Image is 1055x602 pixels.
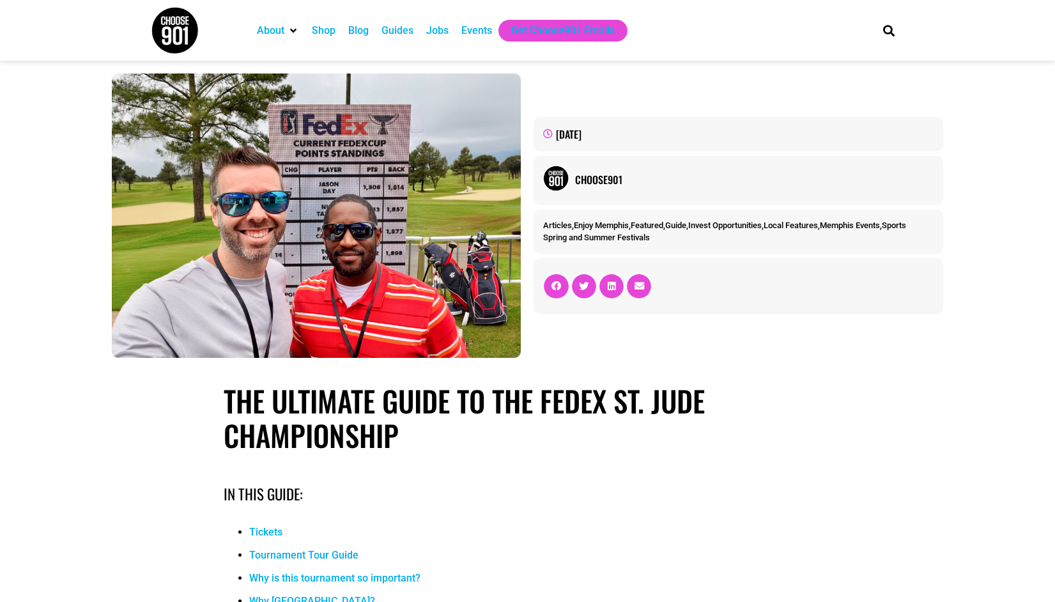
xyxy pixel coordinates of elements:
a: Invest Opportunities [688,220,762,230]
a: Articles [543,220,572,230]
a: Memphis Events [820,220,880,230]
div: Share on twitter [572,274,596,298]
div: Share on email [627,274,651,298]
span: , , , , , , , [543,220,906,230]
a: Sports [882,220,906,230]
nav: Main nav [250,20,861,42]
a: Guides [381,23,413,38]
div: About [250,20,305,42]
a: Shop [312,23,335,38]
img: Two men wearing lanyards and sunglasses stand in front of a FedEx Cup points standings board on a... [112,73,521,358]
img: Picture of Choose901 [543,166,569,191]
a: Local Features [764,220,818,230]
a: Get Choose901 Emails [511,23,615,38]
a: Spring and Summer Festivals [543,233,650,242]
a: Enjoy Memphis [574,220,629,230]
h4: In this guide: [224,483,831,506]
a: Featured [631,220,663,230]
a: Tournament Tour Guide [249,549,358,561]
a: Tickets [249,526,282,538]
div: Search [878,20,899,41]
div: Share on facebook [544,274,568,298]
a: Why is this tournament so important? [249,572,420,584]
a: About [257,23,284,38]
a: Jobs [426,23,449,38]
a: Guide [665,220,686,230]
a: Choose901 [575,172,933,187]
a: Events [461,23,492,38]
div: Share on linkedin [599,274,624,298]
time: [DATE] [556,127,581,142]
a: Blog [348,23,369,38]
h1: The Ultimate Guide to the FedEx St. Jude Championship [224,383,831,452]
